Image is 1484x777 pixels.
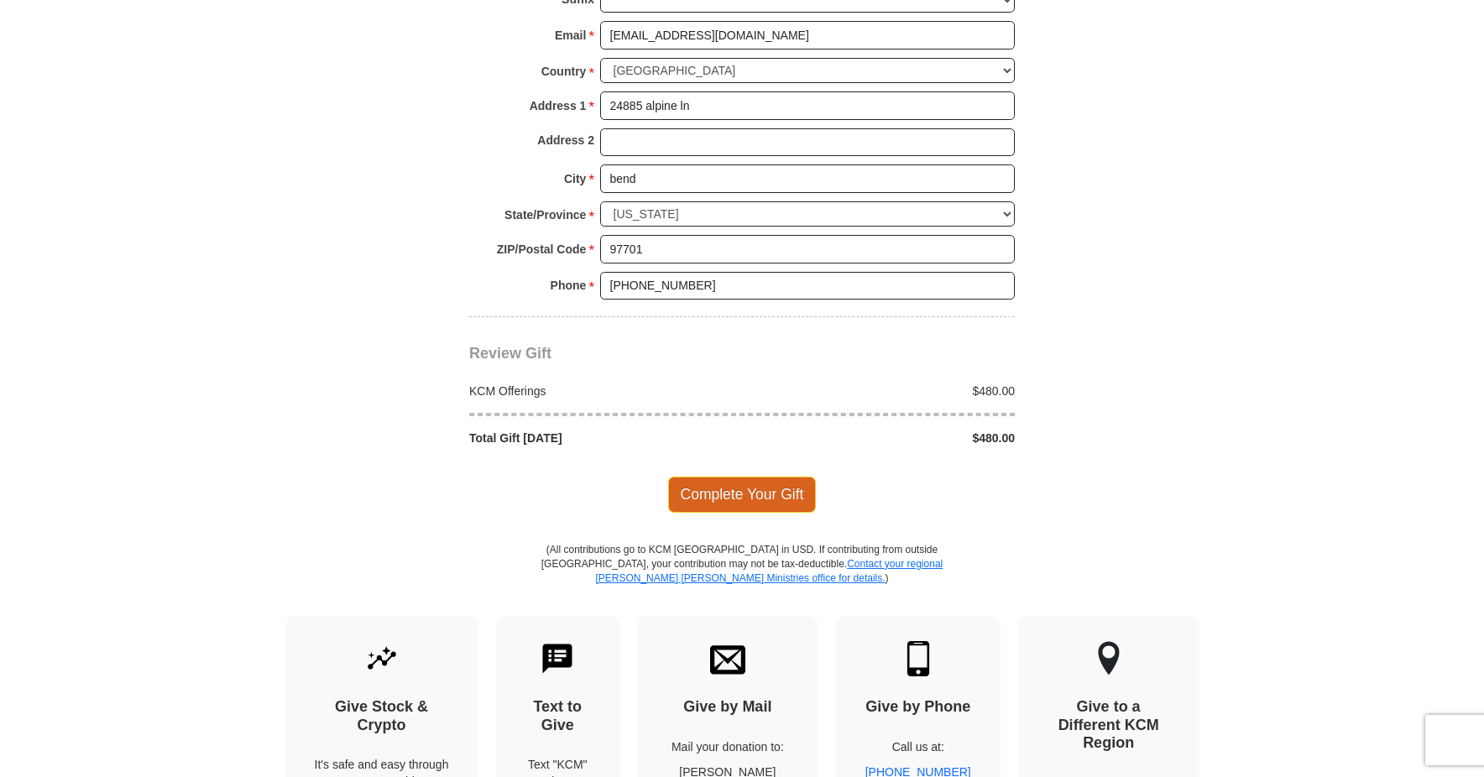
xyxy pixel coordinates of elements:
[564,167,586,190] strong: City
[461,383,743,399] div: KCM Offerings
[537,128,594,152] strong: Address 2
[315,698,449,734] h4: Give Stock & Crypto
[668,477,817,512] span: Complete Your Gift
[551,274,587,297] strong: Phone
[865,698,971,717] h4: Give by Phone
[742,430,1024,446] div: $480.00
[595,558,943,584] a: Contact your regional [PERSON_NAME] [PERSON_NAME] Ministries office for details.
[364,641,400,676] img: give-by-stock.svg
[469,345,551,362] span: Review Gift
[461,430,743,446] div: Total Gift [DATE]
[1097,641,1121,676] img: other-region
[666,738,789,755] p: Mail your donation to:
[541,60,587,83] strong: Country
[525,698,591,734] h4: Text to Give
[497,237,587,261] strong: ZIP/Postal Code
[865,738,971,755] p: Call us at:
[504,203,586,227] strong: State/Province
[1048,698,1170,753] h4: Give to a Different KCM Region
[666,698,789,717] h4: Give by Mail
[710,641,745,676] img: envelope.svg
[541,543,943,616] p: (All contributions go to KCM [GEOGRAPHIC_DATA] in USD. If contributing from outside [GEOGRAPHIC_D...
[530,94,587,117] strong: Address 1
[901,641,936,676] img: mobile.svg
[555,23,586,47] strong: Email
[540,641,575,676] img: text-to-give.svg
[742,383,1024,399] div: $480.00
